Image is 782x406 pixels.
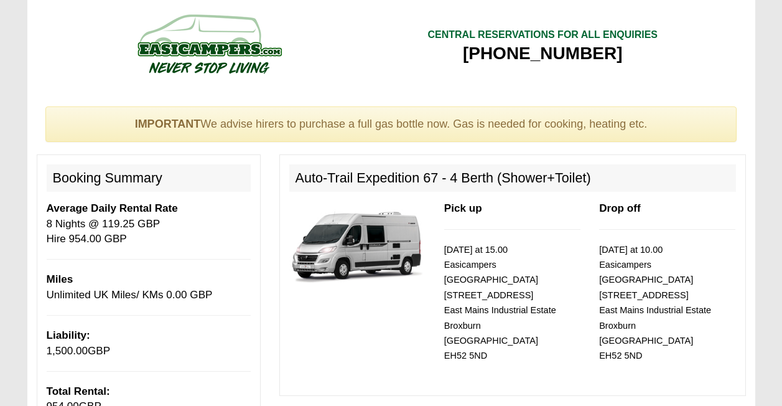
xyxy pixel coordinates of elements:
p: Unlimited UK Miles/ KMs 0.00 GBP [47,272,251,303]
h2: Auto-Trail Expedition 67 - 4 Berth (Shower+Toilet) [289,164,736,192]
b: Average Daily Rental Rate [47,202,178,214]
b: Total Rental: [47,385,110,397]
small: [DATE] at 10.00 Easicampers [GEOGRAPHIC_DATA] [STREET_ADDRESS] East Mains Industrial Estate Broxb... [599,245,711,361]
img: campers-checkout-logo.png [91,9,327,78]
strong: IMPORTANT [135,118,201,130]
p: GBP [47,328,251,359]
img: 337.jpg [289,201,426,289]
h2: Booking Summary [47,164,251,192]
span: 1,500.00 [47,345,88,357]
b: Pick up [444,202,482,214]
small: [DATE] at 15.00 Easicampers [GEOGRAPHIC_DATA] [STREET_ADDRESS] East Mains Industrial Estate Broxb... [444,245,556,361]
div: We advise hirers to purchase a full gas bottle now. Gas is needed for cooking, heating etc. [45,106,737,143]
div: CENTRAL RESERVATIONS FOR ALL ENQUIRIES [427,28,658,42]
b: Miles [47,273,73,285]
div: [PHONE_NUMBER] [427,42,658,65]
p: 8 Nights @ 119.25 GBP Hire 954.00 GBP [47,201,251,247]
b: Liability: [47,329,90,341]
b: Drop off [599,202,640,214]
